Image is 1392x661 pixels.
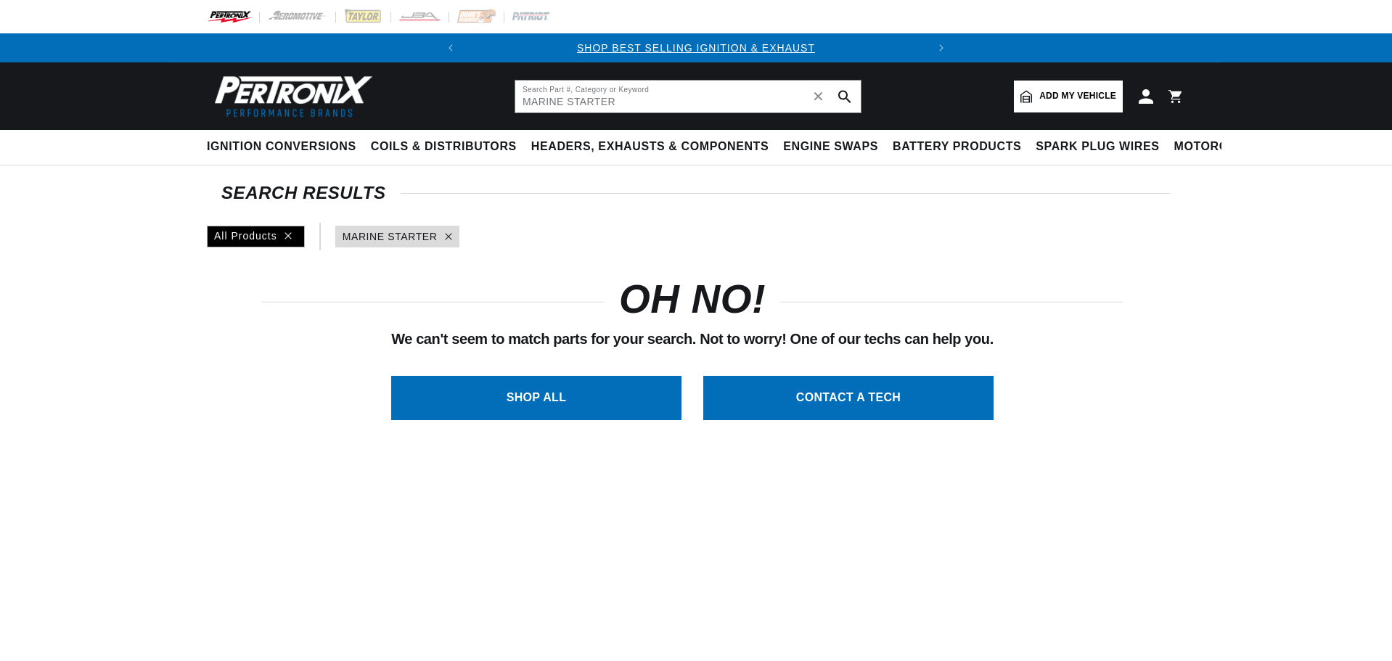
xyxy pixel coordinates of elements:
[1036,139,1159,155] span: Spark Plug Wires
[465,40,927,56] div: Announcement
[207,130,364,164] summary: Ignition Conversions
[515,81,861,112] input: Search Part #, Category or Keyword
[207,139,356,155] span: Ignition Conversions
[1028,130,1166,164] summary: Spark Plug Wires
[783,139,878,155] span: Engine Swaps
[776,130,885,164] summary: Engine Swaps
[577,42,815,54] a: SHOP BEST SELLING IGNITION & EXHAUST
[343,229,438,245] a: MARINE STARTER
[171,33,1221,62] slideshow-component: Translation missing: en.sections.announcements.announcement_bar
[1039,89,1116,103] span: Add my vehicle
[619,282,766,316] h1: OH NO!
[436,33,465,62] button: Translation missing: en.sections.announcements.previous_announcement
[221,186,1171,200] div: SEARCH RESULTS
[207,71,374,121] img: Pertronix
[364,130,524,164] summary: Coils & Distributors
[927,33,956,62] button: Translation missing: en.sections.announcements.next_announcement
[465,40,927,56] div: 1 of 2
[524,130,776,164] summary: Headers, Exhausts & Components
[531,139,769,155] span: Headers, Exhausts & Components
[1167,130,1268,164] summary: Motorcycle
[262,327,1123,350] p: We can't seem to match parts for your search. Not to worry! One of our techs can help you.
[391,376,681,420] a: SHOP ALL
[885,130,1028,164] summary: Battery Products
[893,139,1021,155] span: Battery Products
[207,226,305,247] div: All Products
[1174,139,1261,155] span: Motorcycle
[1014,81,1123,112] a: Add my vehicle
[829,81,861,112] button: search button
[703,376,994,420] a: CONTACT A TECH
[371,139,517,155] span: Coils & Distributors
